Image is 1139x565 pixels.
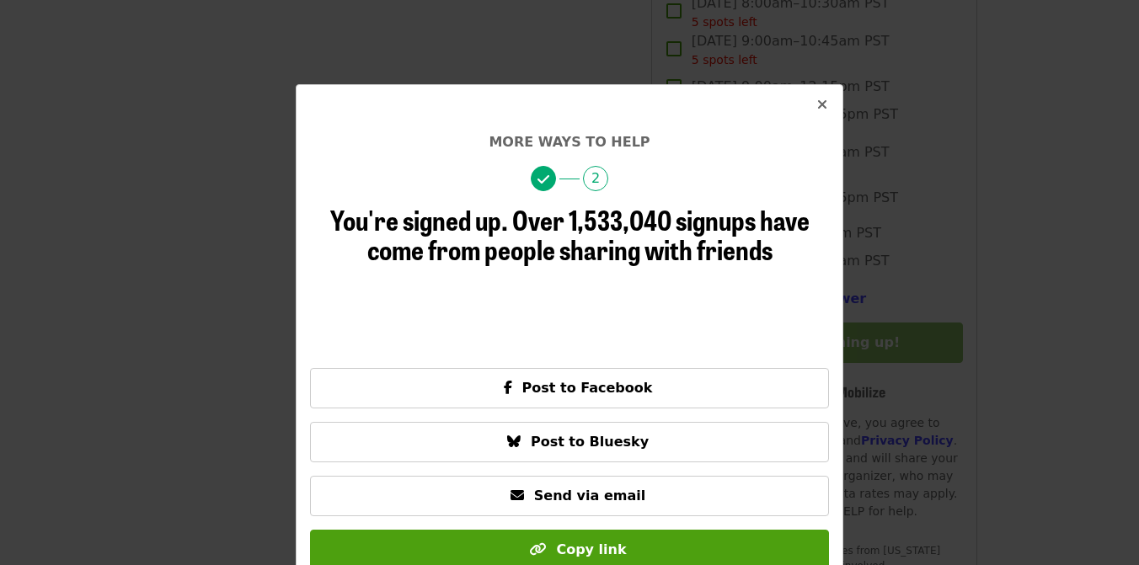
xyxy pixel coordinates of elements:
[367,200,810,269] span: Over 1,533,040 signups have come from people sharing with friends
[330,200,508,239] span: You're signed up.
[556,541,626,557] span: Copy link
[817,97,827,113] i: times icon
[489,134,650,150] span: More ways to help
[507,434,521,450] i: bluesky icon
[583,166,608,191] span: 2
[537,172,549,188] i: check icon
[511,488,524,504] i: envelope icon
[531,434,649,450] span: Post to Bluesky
[534,488,645,504] span: Send via email
[310,368,829,408] button: Post to Facebook
[802,85,842,125] button: Close
[504,380,512,396] i: facebook-f icon
[522,380,653,396] span: Post to Facebook
[529,541,546,557] i: link icon
[310,476,829,516] button: Send via email
[310,422,829,462] button: Post to Bluesky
